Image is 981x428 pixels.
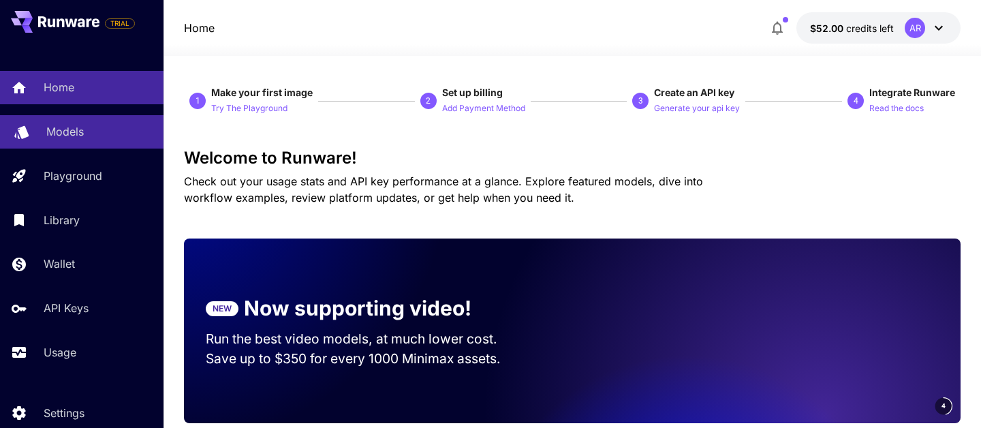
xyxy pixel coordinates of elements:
p: Now supporting video! [244,293,471,324]
p: API Keys [44,300,89,316]
p: 3 [638,95,643,107]
p: Library [44,212,80,228]
p: Usage [44,344,76,361]
p: Home [44,79,74,95]
p: Read the docs [869,102,924,115]
span: Check out your usage stats and API key performance at a glance. Explore featured models, dive int... [184,174,703,204]
p: Generate your api key [654,102,740,115]
span: Make your first image [211,87,313,98]
p: Wallet [44,256,75,272]
p: 1 [196,95,200,107]
span: Set up billing [442,87,503,98]
p: Run the best video models, at much lower cost. [206,329,523,349]
h3: Welcome to Runware! [184,149,961,168]
p: Playground [44,168,102,184]
button: Read the docs [869,100,924,116]
button: $52.00AR [796,12,961,44]
div: AR [905,18,925,38]
span: 4 [941,401,946,411]
nav: breadcrumb [184,20,215,36]
p: Try The Playground [211,102,287,115]
button: Generate your api key [654,100,740,116]
p: Save up to $350 for every 1000 Minimax assets. [206,349,523,369]
button: Try The Playground [211,100,287,116]
span: Create an API key [654,87,734,98]
p: 4 [854,95,858,107]
span: TRIAL [106,18,134,29]
div: $52.00 [810,21,894,35]
button: Add Payment Method [442,100,525,116]
p: 2 [426,95,431,107]
p: Settings [44,405,84,421]
p: NEW [213,303,232,315]
span: Integrate Runware [869,87,955,98]
span: Add your payment card to enable full platform functionality. [105,15,135,31]
p: Add Payment Method [442,102,525,115]
p: Models [46,123,84,140]
a: Home [184,20,215,36]
span: credits left [846,22,894,34]
span: $52.00 [810,22,846,34]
